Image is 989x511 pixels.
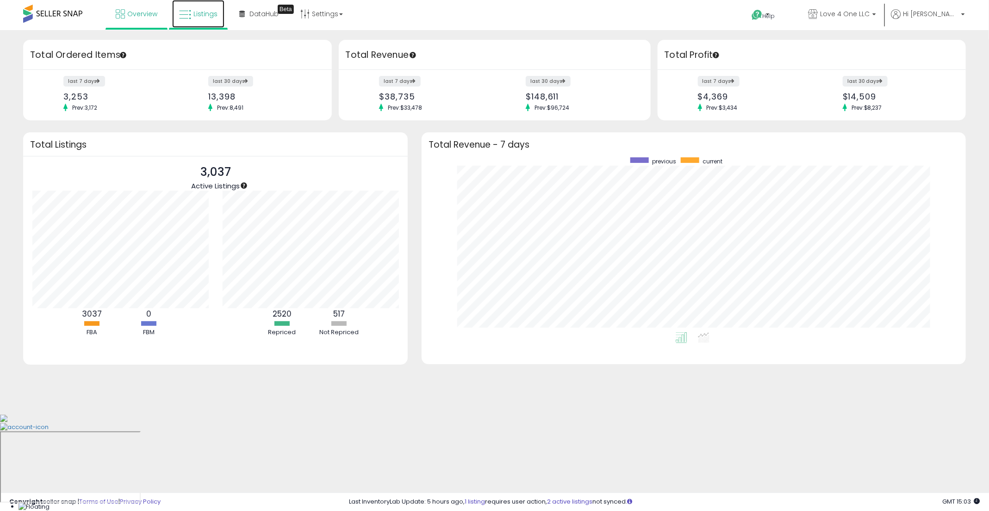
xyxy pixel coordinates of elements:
[698,92,805,101] div: $4,369
[665,49,959,62] h3: Total Profit
[820,9,870,19] span: Love 4 One LLC
[240,181,248,190] div: Tooltip anchor
[703,157,722,165] span: current
[208,76,253,87] label: last 30 days
[383,104,427,112] span: Prev: $33,478
[278,5,294,14] div: Tooltip anchor
[127,9,157,19] span: Overview
[63,92,170,101] div: 3,253
[843,92,950,101] div: $14,509
[311,328,367,337] div: Not Repriced
[891,9,965,30] a: Hi [PERSON_NAME]
[702,104,742,112] span: Prev: $3,434
[121,328,177,337] div: FBM
[63,76,105,87] label: last 7 days
[254,328,310,337] div: Repriced
[249,9,279,19] span: DataHub
[30,141,401,148] h3: Total Listings
[751,9,763,21] i: Get Help
[763,12,775,20] span: Help
[146,308,151,319] b: 0
[273,308,292,319] b: 2520
[698,76,740,87] label: last 7 days
[847,104,887,112] span: Prev: $8,237
[68,104,102,112] span: Prev: 3,172
[843,76,888,87] label: last 30 days
[82,308,102,319] b: 3037
[212,104,248,112] span: Prev: 8,491
[526,92,634,101] div: $148,611
[652,157,676,165] span: previous
[208,92,315,101] div: 13,398
[30,49,325,62] h3: Total Ordered Items
[193,9,218,19] span: Listings
[379,92,487,101] div: $38,735
[530,104,574,112] span: Prev: $96,724
[64,328,120,337] div: FBA
[191,181,240,191] span: Active Listings
[744,2,793,30] a: Help
[409,51,417,59] div: Tooltip anchor
[712,51,720,59] div: Tooltip anchor
[429,141,959,148] h3: Total Revenue - 7 days
[526,76,571,87] label: last 30 days
[119,51,127,59] div: Tooltip anchor
[333,308,345,319] b: 517
[379,76,421,87] label: last 7 days
[903,9,958,19] span: Hi [PERSON_NAME]
[346,49,644,62] h3: Total Revenue
[191,163,240,181] p: 3,037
